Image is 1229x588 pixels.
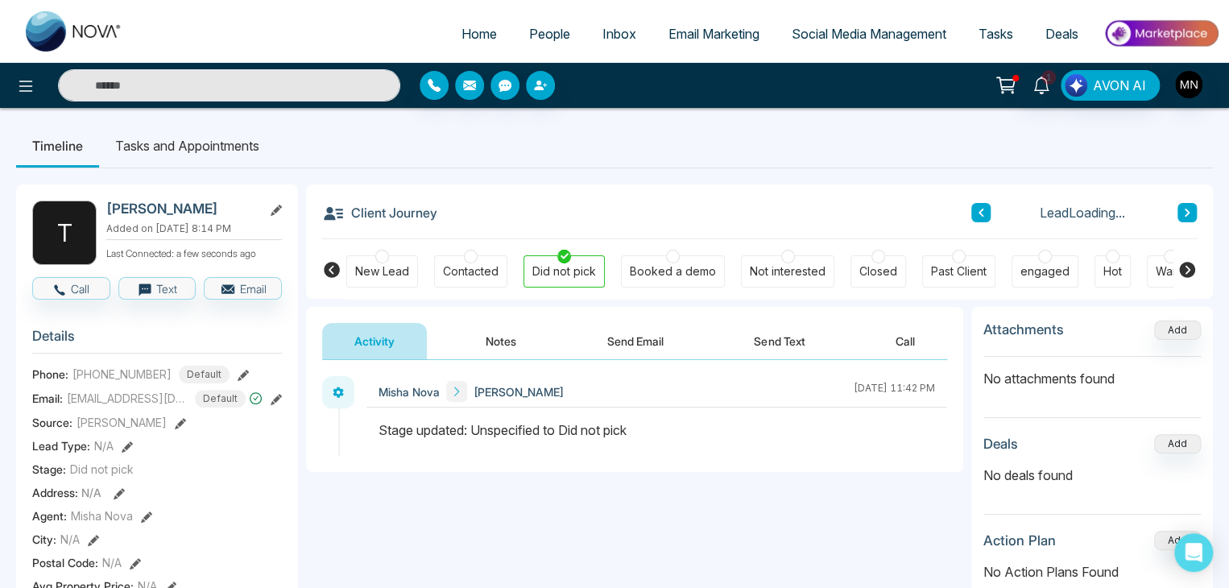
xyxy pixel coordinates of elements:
span: Lead Loading... [1040,203,1125,222]
a: Social Media Management [776,19,962,49]
div: Past Client [931,263,987,280]
span: Add [1154,322,1201,336]
h3: Deals [983,436,1018,452]
span: AVON AI [1093,76,1146,95]
span: People [529,26,570,42]
div: Did not pick [532,263,596,280]
span: Deals [1045,26,1078,42]
img: User Avatar [1175,71,1202,98]
p: Last Connected: a few seconds ago [106,243,282,261]
span: Email Marketing [668,26,759,42]
h3: Client Journey [322,201,437,225]
a: Home [445,19,513,49]
span: Postal Code : [32,554,98,571]
button: Call [863,323,947,359]
span: Source: [32,414,72,431]
span: Tasks [979,26,1013,42]
h3: Attachments [983,321,1064,337]
button: Email [204,277,282,300]
span: 1 [1041,70,1056,85]
button: Notes [453,323,548,359]
a: 1 [1022,70,1061,98]
span: [PERSON_NAME] [474,383,564,400]
a: People [513,19,586,49]
li: Tasks and Appointments [99,124,275,168]
button: Activity [322,323,427,359]
a: Email Marketing [652,19,776,49]
button: AVON AI [1061,70,1160,101]
div: Closed [859,263,897,280]
span: Phone: [32,366,68,383]
span: Agent: [32,507,67,524]
div: Booked a demo [630,263,716,280]
span: [PERSON_NAME] [77,414,167,431]
span: [PHONE_NUMBER] [72,366,172,383]
span: Home [461,26,497,42]
span: Misha Nova [379,383,440,400]
div: Hot [1103,263,1122,280]
p: No deals found [983,466,1201,485]
div: Contacted [443,263,499,280]
button: Call [32,277,110,300]
img: Market-place.gif [1103,15,1219,52]
button: Add [1154,531,1201,550]
span: N/A [102,554,122,571]
img: Lead Flow [1065,74,1087,97]
div: [DATE] 11:42 PM [854,381,935,402]
button: Add [1154,321,1201,340]
img: Nova CRM Logo [26,11,122,52]
p: Added on [DATE] 8:14 PM [106,222,282,236]
button: Send Email [575,323,696,359]
a: Tasks [962,19,1029,49]
span: Address: [32,484,101,501]
li: Timeline [16,124,99,168]
h2: [PERSON_NAME] [106,201,256,217]
p: No Action Plans Found [983,562,1201,582]
div: Warm [1156,263,1186,280]
h3: Details [32,328,282,353]
div: T [32,201,97,265]
div: New Lead [355,263,409,280]
span: N/A [81,486,101,499]
div: Open Intercom Messenger [1174,533,1213,572]
button: Send Text [722,323,837,359]
span: Email: [32,390,63,407]
span: Default [195,390,246,408]
span: Did not pick [70,461,134,478]
span: Misha Nova [71,507,133,524]
span: Inbox [602,26,636,42]
span: Social Media Management [792,26,946,42]
div: engaged [1020,263,1070,280]
span: N/A [60,531,80,548]
h3: Action Plan [983,532,1056,549]
p: No attachments found [983,357,1201,388]
span: Lead Type: [32,437,90,454]
span: City : [32,531,56,548]
div: Not interested [750,263,826,280]
span: [EMAIL_ADDRESS][DOMAIN_NAME] [67,390,188,407]
span: Default [179,366,230,383]
span: N/A [94,437,114,454]
span: Stage: [32,461,66,478]
a: Inbox [586,19,652,49]
button: Add [1154,434,1201,453]
button: Text [118,277,197,300]
a: Deals [1029,19,1095,49]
